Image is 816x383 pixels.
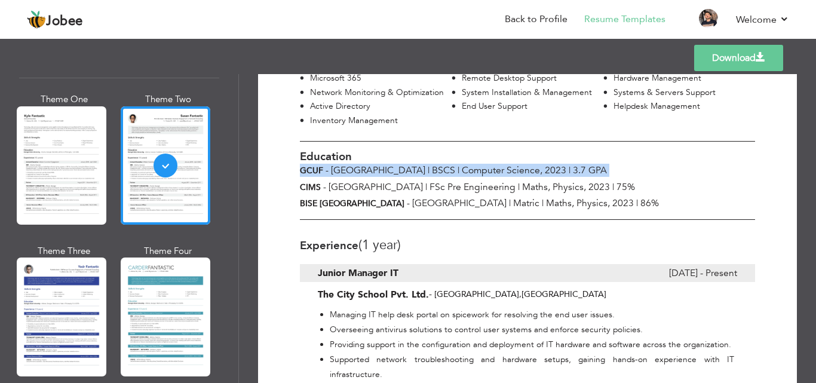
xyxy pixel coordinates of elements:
[19,93,109,106] div: Theme One
[505,13,567,26] a: Back to Profile
[318,266,398,280] b: Junior Manager IT
[300,151,755,163] h3: Education
[429,288,432,300] span: -
[573,164,607,177] span: 3.7 GPA
[27,10,46,29] img: jobee.io
[461,72,603,84] div: Remote Desktop Support
[694,45,783,71] a: Download
[425,181,427,193] span: |
[331,164,425,177] span: [GEOGRAPHIC_DATA]
[584,13,665,26] a: Resume Templates
[330,322,734,337] li: Overseeing antivirus solutions to control user systems and enforce security policies.
[46,15,83,28] span: Jobee
[613,72,755,84] div: Hardware Management
[300,238,755,252] h3: Experience
[636,197,638,209] span: |
[309,87,452,99] div: Network Monitoring & Optimization
[669,264,737,282] span: [DATE] - Present
[407,197,410,209] span: -
[309,115,452,127] div: Inventory Management
[123,93,213,106] div: Theme Two
[300,182,321,193] b: CIMS
[123,245,213,258] div: Theme Four
[461,100,603,112] div: End User Support
[432,164,455,177] span: BSCS
[330,337,734,352] li: Providing support in the configuration and deployment of IT hardware and software across the orga...
[462,164,566,177] span: Computer Science, 2023
[613,100,755,112] div: Helpdesk Management
[458,164,459,176] span: |
[519,289,521,300] span: ,
[326,164,329,176] span: -
[640,197,659,210] span: 86%
[412,197,507,210] span: [GEOGRAPHIC_DATA]
[430,180,516,194] span: FSc Pre Engineering
[522,180,610,194] span: Maths, Physics, 2023
[309,72,452,84] div: Microsoft 365
[542,197,544,209] span: |
[546,197,634,210] span: Maths, Physics, 2023
[616,180,635,194] span: 75%
[434,289,606,300] span: [GEOGRAPHIC_DATA] [GEOGRAPHIC_DATA]
[330,352,734,382] li: Supported network troubleshooting and hardware setups, gaining hands-on experience with IT infras...
[27,10,83,29] a: Jobee
[569,164,570,176] span: |
[330,307,734,322] li: Managing IT help desk portal on spicework for resolving the end user issues.
[509,197,511,209] span: |
[300,198,404,209] b: BISE [GEOGRAPHIC_DATA]
[309,100,452,112] div: Active Directory
[736,13,789,27] a: Welcome
[612,181,614,193] span: |
[358,236,401,254] span: (1 Year)
[329,180,423,194] span: [GEOGRAPHIC_DATA]
[518,181,520,193] span: |
[300,165,323,176] b: GCUF
[461,87,603,99] div: System Installation & Management
[513,197,539,210] span: Matric
[699,9,718,28] img: Profile Img
[428,164,430,176] span: |
[323,181,326,193] span: -
[318,288,429,301] b: The City School Pvt. Ltd.
[19,245,109,258] div: Theme Three
[613,87,755,99] div: Systems & Servers Support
